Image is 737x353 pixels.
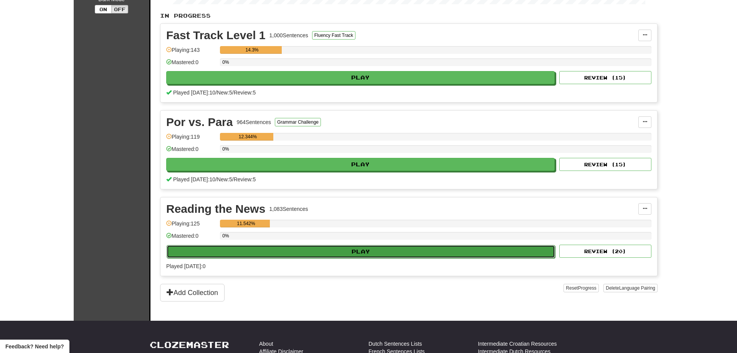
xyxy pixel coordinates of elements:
[173,176,215,182] span: Played [DATE]: 10
[234,89,256,96] span: Review: 5
[619,285,655,291] span: Language Pairing
[160,284,225,302] button: Add Collection
[160,12,658,20] p: In Progress
[166,58,216,71] div: Mastered: 0
[559,71,651,84] button: Review (15)
[478,340,557,348] a: Intermediate Croatian Resources
[563,284,598,292] button: ResetProgress
[275,118,321,126] button: Grammar Challenge
[222,133,273,141] div: 12.344%
[578,285,597,291] span: Progress
[234,176,256,182] span: Review: 5
[217,89,232,96] span: New: 5
[259,340,273,348] a: About
[166,71,555,84] button: Play
[166,220,216,232] div: Playing: 125
[95,5,112,13] button: On
[166,158,555,171] button: Play
[368,340,422,348] a: Dutch Sentences Lists
[217,176,232,182] span: New: 5
[603,284,658,292] button: DeleteLanguage Pairing
[150,340,229,350] a: Clozemaster
[232,176,234,182] span: /
[559,158,651,171] button: Review (15)
[166,203,265,215] div: Reading the News
[312,31,355,40] button: Fluency Fast Track
[269,205,308,213] div: 1,083 Sentences
[222,46,281,54] div: 14.3%
[215,176,217,182] span: /
[166,145,216,158] div: Mastered: 0
[173,89,215,96] span: Played [DATE]: 10
[166,133,216,146] div: Playing: 119
[232,89,234,96] span: /
[166,46,216,59] div: Playing: 143
[166,232,216,245] div: Mastered: 0
[236,118,271,126] div: 964 Sentences
[559,245,651,258] button: Review (20)
[215,89,217,96] span: /
[111,5,128,13] button: Off
[269,31,308,39] div: 1,000 Sentences
[166,30,266,41] div: Fast Track Level 1
[166,263,205,269] span: Played [DATE]: 0
[222,220,269,227] div: 11.542%
[167,245,555,258] button: Play
[166,116,233,128] div: Por vs. Para
[5,343,64,350] span: Open feedback widget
